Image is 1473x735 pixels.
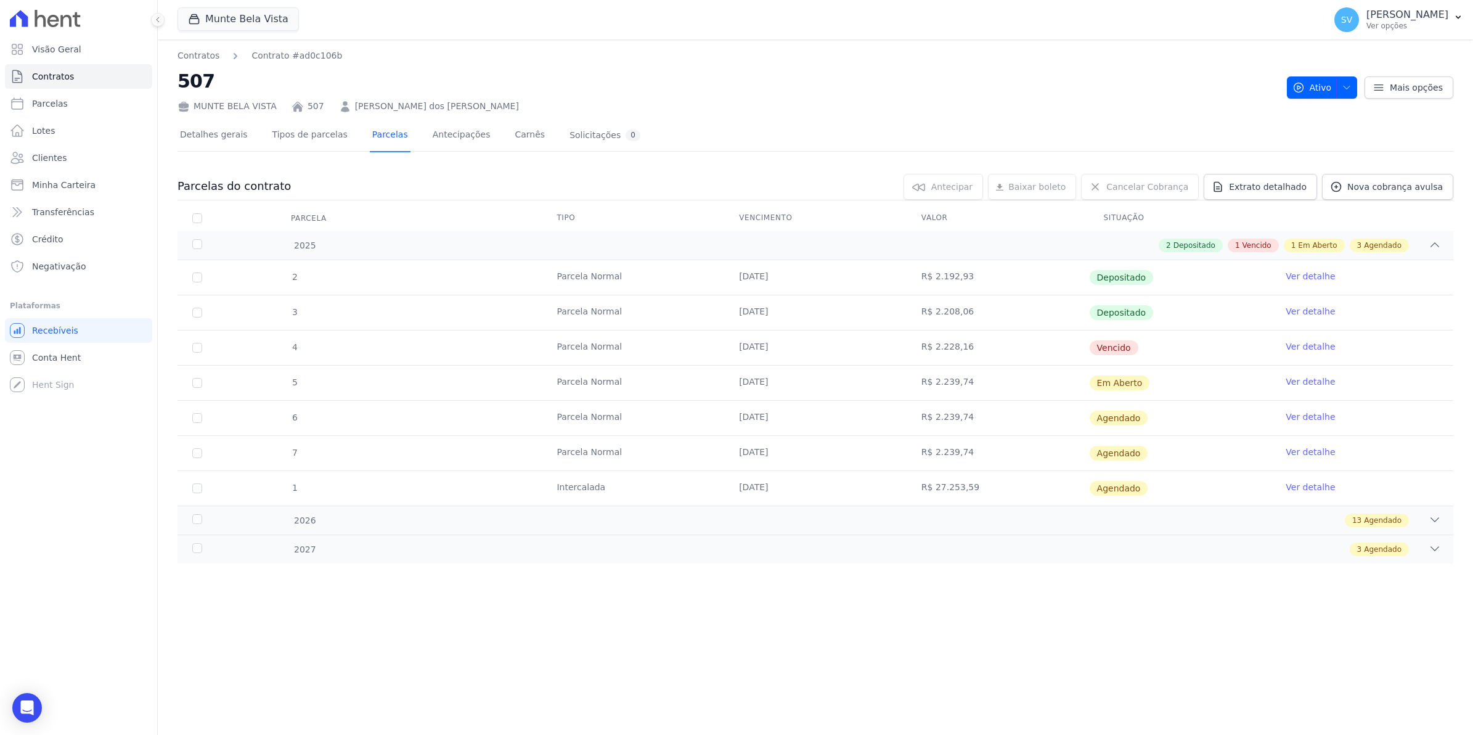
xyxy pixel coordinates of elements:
span: SV [1341,15,1352,24]
a: Ver detalhe [1286,411,1335,423]
span: Transferências [32,206,94,218]
span: 1 [291,483,298,493]
div: MUNTE BELA VISTA [177,100,277,113]
span: 1 [1291,240,1296,251]
span: Depositado [1173,240,1215,251]
a: Mais opções [1365,76,1453,99]
span: Minha Carteira [32,179,96,191]
td: [DATE] [724,295,907,330]
span: Conta Hent [32,351,81,364]
a: Tipos de parcelas [270,120,350,152]
button: Munte Bela Vista [177,7,299,31]
th: Valor [907,205,1089,231]
a: Parcelas [5,91,152,116]
nav: Breadcrumb [177,49,1277,62]
input: default [192,413,202,423]
a: Ver detalhe [1286,340,1335,353]
td: Intercalada [542,471,724,506]
th: Situação [1089,205,1271,231]
span: Em Aberto [1090,376,1150,390]
span: Mais opções [1390,81,1443,94]
span: Visão Geral [32,43,81,55]
td: Parcela Normal [542,295,724,330]
a: Negativação [5,254,152,279]
span: Agendado [1364,544,1402,555]
td: R$ 2.208,06 [907,295,1089,330]
a: Ver detalhe [1286,305,1335,318]
input: default [192,448,202,458]
td: R$ 2.192,93 [907,260,1089,295]
a: Recebíveis [5,318,152,343]
a: Antecipações [430,120,493,152]
td: [DATE] [724,331,907,365]
span: Nova cobrança avulsa [1347,181,1443,193]
span: Depositado [1090,270,1154,285]
td: R$ 2.228,16 [907,331,1089,365]
span: 1 [1235,240,1240,251]
div: Plataformas [10,298,147,313]
span: Contratos [32,70,74,83]
td: [DATE] [724,401,907,435]
input: default [192,378,202,388]
span: Agendado [1090,481,1148,496]
a: 507 [308,100,324,113]
td: R$ 2.239,74 [907,366,1089,400]
a: Conta Hent [5,345,152,370]
a: Parcelas [370,120,410,152]
div: Solicitações [569,129,640,141]
span: Vencido [1090,340,1138,355]
a: Visão Geral [5,37,152,62]
th: Vencimento [724,205,907,231]
span: Lotes [32,125,55,137]
span: Recebíveis [32,324,78,337]
input: Só é possível selecionar pagamentos em aberto [192,273,202,282]
p: [PERSON_NAME] [1366,9,1448,21]
span: 13 [1352,515,1361,526]
h2: 507 [177,67,1277,95]
td: [DATE] [724,366,907,400]
p: Ver opções [1366,21,1448,31]
a: Lotes [5,118,152,143]
span: Negativação [32,260,86,273]
button: SV [PERSON_NAME] Ver opções [1324,2,1473,37]
span: 4 [291,342,298,352]
td: Parcela Normal [542,260,724,295]
a: Minha Carteira [5,173,152,197]
span: Clientes [32,152,67,164]
a: Clientes [5,146,152,170]
a: Detalhes gerais [177,120,250,152]
input: default [192,483,202,493]
button: Ativo [1287,76,1358,99]
span: 2027 [293,543,316,556]
td: R$ 2.239,74 [907,436,1089,470]
a: Nova cobrança avulsa [1322,174,1453,200]
span: Agendado [1090,446,1148,461]
a: Transferências [5,200,152,224]
td: [DATE] [724,471,907,506]
div: 0 [626,129,640,141]
span: Agendado [1364,240,1402,251]
a: [PERSON_NAME] dos [PERSON_NAME] [355,100,519,113]
span: Vencido [1242,240,1271,251]
nav: Breadcrumb [177,49,342,62]
span: 2 [291,272,298,282]
span: 3 [1357,240,1362,251]
td: Parcela Normal [542,366,724,400]
span: 3 [291,307,298,317]
th: Tipo [542,205,724,231]
a: Solicitações0 [567,120,643,152]
a: Ver detalhe [1286,481,1335,493]
a: Ver detalhe [1286,446,1335,458]
td: R$ 2.239,74 [907,401,1089,435]
td: Parcela Normal [542,331,724,365]
td: Parcela Normal [542,401,724,435]
a: Crédito [5,227,152,252]
h3: Parcelas do contrato [177,179,291,194]
a: Carnês [512,120,547,152]
a: Ver detalhe [1286,270,1335,282]
span: Extrato detalhado [1229,181,1307,193]
div: Parcela [276,206,341,231]
span: 5 [291,377,298,387]
span: 3 [1357,544,1362,555]
span: Ativo [1292,76,1332,99]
